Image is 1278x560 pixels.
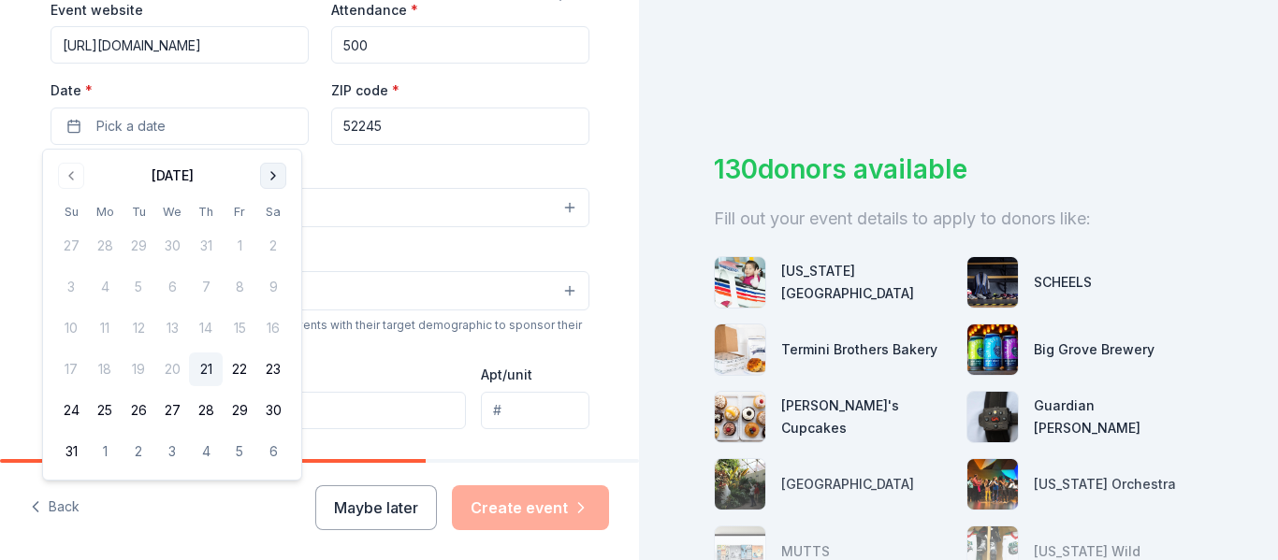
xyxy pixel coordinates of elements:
span: Pick a date [96,115,166,137]
button: Go to next month [260,163,286,189]
input: https://www... [51,26,309,64]
div: [PERSON_NAME]'s Cupcakes [781,395,951,439]
button: Maybe later [315,485,437,530]
button: 6 [256,435,290,468]
img: photo for Big Grove Brewery [967,324,1018,375]
label: Event website [51,1,143,20]
th: Sunday [54,202,88,222]
th: Thursday [189,202,223,222]
img: photo for SCHEELS [967,257,1018,308]
label: Date [51,81,309,100]
button: 26 [122,394,155,427]
div: [US_STATE][GEOGRAPHIC_DATA] [781,260,951,305]
button: 27 [155,394,189,427]
input: # [481,392,588,429]
th: Saturday [256,202,290,222]
img: photo for Guardian Angel Device [967,392,1018,442]
button: 31 [54,435,88,468]
label: Attendance [331,1,418,20]
label: ZIP code [331,81,399,100]
button: 4 [189,435,223,468]
button: Pick a date [51,108,309,145]
th: Friday [223,202,256,222]
div: Termini Brothers Bakery [781,338,937,361]
button: 1 [88,435,122,468]
button: 30 [256,394,290,427]
img: photo for Molly's Cupcakes [715,392,765,442]
img: photo for Iowa Children's Museum [715,257,765,308]
button: Go to previous month [58,163,84,189]
button: 3 [155,435,189,468]
input: 12345 (U.S. only) [331,108,589,145]
div: 130 donors available [714,150,1203,189]
button: 23 [256,352,290,386]
button: 29 [223,394,256,427]
div: Fill out your event details to apply to donors like: [714,204,1203,234]
div: Big Grove Brewery [1034,338,1155,361]
button: 21 [189,352,223,386]
label: Apt/unit [481,366,532,384]
button: Select [51,188,589,227]
img: photo for Termini Brothers Bakery [715,324,765,375]
th: Tuesday [122,202,155,222]
button: 5 [223,435,256,468]
button: Select [51,271,589,310]
div: [DATE] [152,165,194,187]
button: Back [30,488,80,527]
th: Monday [88,202,122,222]
button: 22 [223,352,256,386]
button: 25 [88,394,122,427]
button: 28 [189,394,223,427]
button: 24 [54,394,88,427]
button: 2 [122,435,155,468]
div: We use this information to help brands find events with their target demographic to sponsor their... [51,318,589,348]
input: 20 [331,26,589,64]
th: Wednesday [155,202,189,222]
div: Guardian [PERSON_NAME] [1034,395,1204,439]
div: SCHEELS [1034,271,1092,294]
